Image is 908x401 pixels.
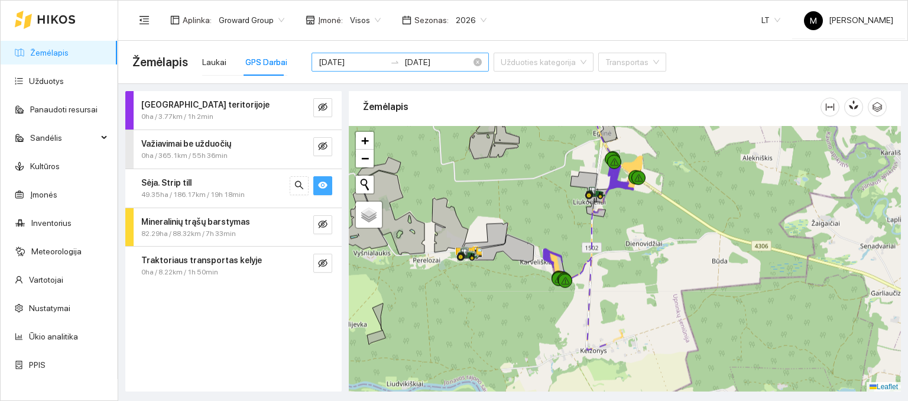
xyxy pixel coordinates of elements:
[29,332,78,341] a: Ūkio analitika
[870,383,898,391] a: Leaflet
[402,15,411,25] span: calendar
[29,303,70,313] a: Nustatymai
[141,150,228,161] span: 0ha / 365.1km / 55h 36min
[141,100,270,109] strong: [GEOGRAPHIC_DATA] teritorijoje
[821,102,839,112] span: column-width
[313,176,332,195] button: eye
[245,56,287,69] div: GPS Darbai
[183,14,212,27] span: Aplinka :
[356,176,374,193] button: Initiate a new search
[30,48,69,57] a: Žemėlapis
[141,267,218,278] span: 0ha / 8.22km / 1h 50min
[356,202,382,228] a: Layers
[141,189,245,200] span: 49.35ha / 186.17km / 19h 18min
[141,217,250,227] strong: Mineralinių trąšų barstymas
[313,98,332,117] button: eye-invisible
[29,275,63,284] a: Vartotojai
[810,11,817,30] span: M
[170,15,180,25] span: layout
[361,151,369,166] span: −
[31,247,82,256] a: Meteorologija
[141,256,262,265] strong: Traktoriaus transportas kelyje
[132,53,188,72] span: Žemėlapis
[350,11,381,29] span: Visos
[202,56,226,69] div: Laukai
[313,254,332,273] button: eye-invisible
[30,126,98,150] span: Sandėlis
[313,137,332,156] button: eye-invisible
[125,208,342,247] div: Mineralinių trąšų barstymas82.29ha / 88.32km / 7h 33mineye-invisible
[821,98,839,117] button: column-width
[356,150,374,167] a: Zoom out
[141,111,213,122] span: 0ha / 3.77km / 1h 2min
[294,180,304,192] span: search
[31,218,72,228] a: Inventorius
[318,258,327,270] span: eye-invisible
[125,91,342,130] div: [GEOGRAPHIC_DATA] teritorijoje0ha / 3.77km / 1h 2mineye-invisible
[30,190,57,199] a: Įmonės
[456,11,487,29] span: 2026
[363,90,821,124] div: Žemėlapis
[361,133,369,148] span: +
[29,76,64,86] a: Užduotys
[761,11,780,29] span: LT
[219,11,284,29] span: Groward Group
[306,15,315,25] span: shop
[390,57,400,67] span: to
[414,14,449,27] span: Sezonas :
[318,14,343,27] span: Įmonė :
[139,15,150,25] span: menu-fold
[313,215,332,234] button: eye-invisible
[318,219,327,231] span: eye-invisible
[132,8,156,32] button: menu-fold
[125,169,342,208] div: Sėja. Strip till49.35ha / 186.17km / 19h 18minsearcheye
[404,56,471,69] input: Pabaigos data
[125,130,342,169] div: Važiavimai be užduočių0ha / 365.1km / 55h 36mineye-invisible
[290,176,309,195] button: search
[318,102,327,114] span: eye-invisible
[804,15,893,25] span: [PERSON_NAME]
[141,228,236,240] span: 82.29ha / 88.32km / 7h 33min
[125,247,342,285] div: Traktoriaus transportas kelyje0ha / 8.22km / 1h 50mineye-invisible
[318,180,327,192] span: eye
[30,105,98,114] a: Panaudoti resursai
[319,56,385,69] input: Pradžios data
[390,57,400,67] span: swap-right
[29,360,46,370] a: PPIS
[141,178,192,187] strong: Sėja. Strip till
[30,161,60,171] a: Kultūros
[318,141,327,153] span: eye-invisible
[356,132,374,150] a: Zoom in
[141,139,231,148] strong: Važiavimai be užduočių
[474,58,482,66] span: close-circle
